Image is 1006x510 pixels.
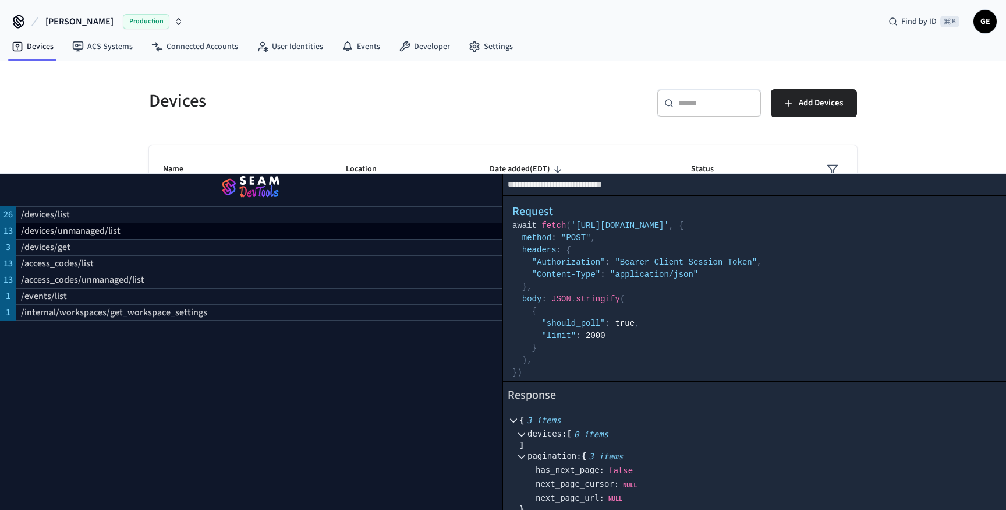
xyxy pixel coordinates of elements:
[799,96,843,111] span: Add Devices
[142,36,247,57] a: Connected Accounts
[541,294,546,304] span: :
[771,89,857,117] button: Add Devices
[536,466,604,474] span: has_next_page
[21,207,70,221] p: /devices/list
[605,319,610,328] span: :
[512,203,997,220] h4: Request
[600,493,604,502] span: :
[600,465,604,474] span: :
[541,319,605,328] span: "should_poll"
[45,15,114,29] span: [PERSON_NAME]
[582,451,586,460] span: {
[522,233,551,242] span: method
[527,451,582,460] span: pagination
[149,145,857,252] table: sticky table
[3,256,13,270] p: 13
[519,416,524,425] span: {
[590,233,595,242] span: ,
[21,273,144,287] p: /access_codes/unmanaged/list
[571,294,576,304] span: .
[576,451,581,460] span: :
[586,331,605,340] span: 2000
[163,160,199,178] span: Name
[532,307,537,316] span: {
[532,258,605,267] span: "Authorization"
[566,245,571,255] span: {
[589,452,623,460] div: 3 items
[940,16,959,27] span: ⌘ K
[3,273,13,287] p: 13
[973,10,997,33] button: GE
[2,36,63,57] a: Devices
[669,221,674,230] span: ,
[527,429,566,438] span: devices
[757,258,761,267] span: ,
[610,270,698,279] span: "application/json"
[551,294,571,304] span: JSON
[571,221,669,230] span: '[URL][DOMAIN_NAME]'
[21,289,67,303] p: /events/list
[576,331,580,340] span: :
[123,14,169,29] span: Production
[21,224,121,238] p: /devices/unmanaged/list
[389,36,459,57] a: Developer
[901,16,937,27] span: Find by ID
[527,416,561,424] div: 3 items
[605,258,610,267] span: :
[512,221,537,230] span: await
[635,319,639,328] span: ,
[608,466,633,475] span: false
[21,256,94,270] p: /access_codes/list
[541,331,576,340] span: "limit"
[6,240,10,254] p: 3
[6,289,10,303] p: 1
[608,494,622,502] div: null
[527,356,532,365] span: ,
[527,282,532,291] span: ,
[562,429,566,438] span: :
[975,11,996,32] span: GE
[551,233,556,242] span: :
[557,245,561,255] span: :
[332,36,389,57] a: Events
[247,36,332,57] a: User Identities
[522,282,527,291] span: }
[566,429,571,438] span: [
[3,207,13,221] p: 26
[14,171,488,204] img: Seam Logo DevTools
[879,11,969,32] div: Find by ID⌘ K
[600,270,605,279] span: :
[508,387,1001,403] h4: Response
[566,221,571,230] span: (
[490,160,565,178] span: Date added(EDT)
[532,343,537,353] span: }
[346,160,392,178] span: Location
[614,479,619,488] span: :
[541,221,566,230] span: fetch
[3,224,13,238] p: 13
[615,258,757,267] span: "Bearer Client Session Token"
[532,270,601,279] span: "Content-Type"
[691,160,729,178] span: Status
[519,441,998,449] div: ]
[21,305,207,319] p: /internal/workspaces/get_workspace_settings
[536,494,604,502] span: next_page_url
[517,368,522,377] span: )
[615,319,635,328] span: true
[512,368,517,377] span: }
[620,294,625,304] span: (
[522,356,527,365] span: )
[6,305,10,319] p: 1
[522,294,542,304] span: body
[459,36,522,57] a: Settings
[149,89,496,113] h5: Devices
[679,221,683,230] span: {
[63,36,142,57] a: ACS Systems
[561,233,590,242] span: "POST"
[536,480,619,488] span: next_page_cursor
[21,240,70,254] p: /devices/get
[574,430,608,438] div: 0 items
[576,294,620,304] span: stringify
[623,480,637,488] div: null
[522,245,557,255] span: headers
